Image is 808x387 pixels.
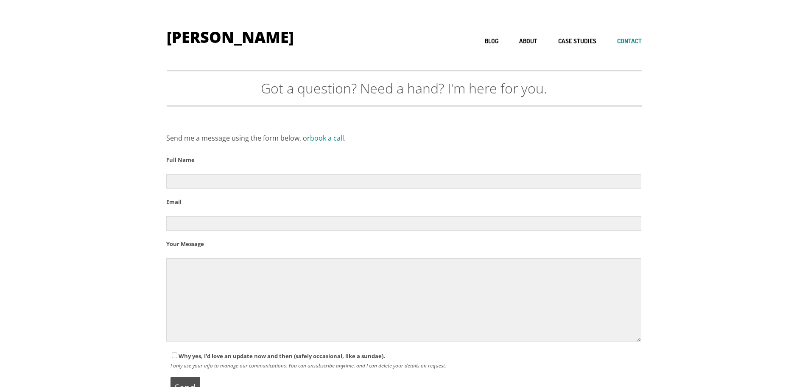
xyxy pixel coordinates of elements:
a: About [519,37,537,45]
span: Why yes, I'd love an update now and then (safely occasional, like a sundae). [177,352,385,360]
p: Your Message [166,239,641,249]
a: book a call [310,133,344,143]
i: I only use your info to manage our communications. You can unsubscribe anytime, and I can delete ... [171,362,446,369]
a: Case studies [558,37,596,45]
h1: [PERSON_NAME] [167,30,294,45]
a: Blog [485,37,498,45]
p: Email [166,197,641,207]
p: Send me a message using the form below, or . [166,132,641,144]
a: Contact [617,37,642,45]
p: Full Name [166,155,641,165]
p: Got a question? Need a hand? I'm here for you. [167,80,642,97]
